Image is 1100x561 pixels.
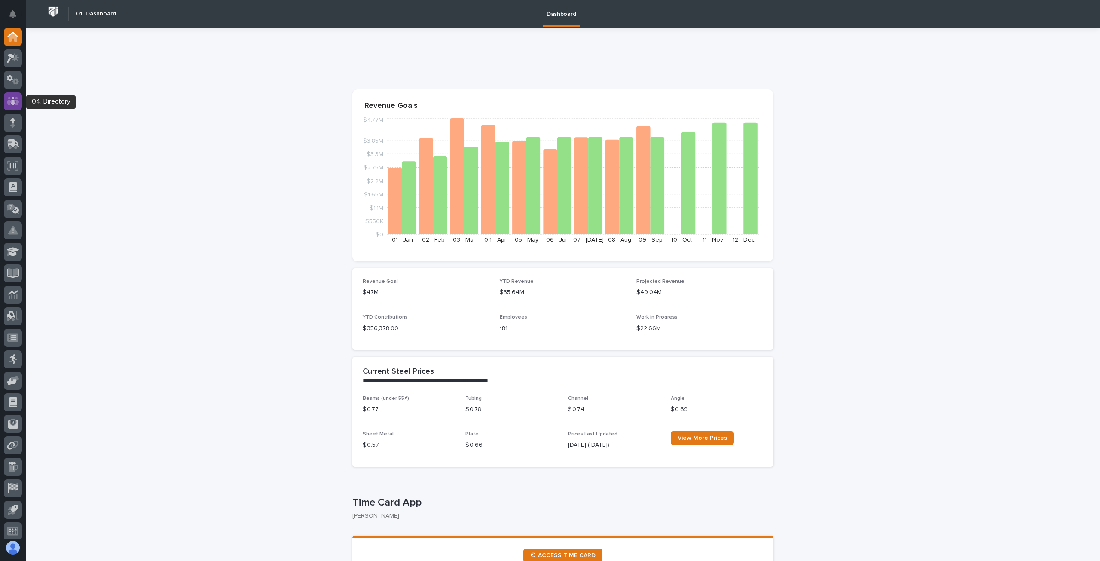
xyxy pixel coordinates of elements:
p: $35.64M [500,288,626,297]
p: Revenue Goals [364,101,761,111]
text: 11 - Nov [703,237,723,243]
text: 03 - Mar [453,237,476,243]
img: Workspace Logo [45,4,61,20]
div: Notifications [11,10,22,24]
text: 04 - Apr [484,237,507,243]
button: users-avatar [4,539,22,557]
h2: 01. Dashboard [76,10,116,18]
tspan: $0 [376,232,383,238]
p: $ 0.78 [465,405,558,414]
p: $ 356,378.00 [363,324,489,333]
tspan: $2.2M [367,178,383,184]
p: Time Card App [352,497,770,509]
p: $49.04M [636,288,763,297]
span: YTD Contributions [363,315,408,320]
p: $22.66M [636,324,763,333]
span: Angle [671,396,685,401]
span: Channel [568,396,588,401]
span: Beams (under 55#) [363,396,409,401]
tspan: $550K [365,218,383,224]
span: Tubing [465,396,482,401]
text: 12 - Dec [733,237,755,243]
p: $47M [363,288,489,297]
text: 08 - Aug [608,237,631,243]
a: View More Prices [671,431,734,445]
text: 09 - Sep [639,237,663,243]
tspan: $3.85M [363,138,383,144]
p: $ 0.57 [363,441,455,450]
span: ⏲ ACCESS TIME CARD [530,552,596,558]
text: 07 - [DATE] [573,237,604,243]
tspan: $4.77M [363,117,383,123]
tspan: $1.1M [370,205,383,211]
p: 181 [500,324,626,333]
span: Prices Last Updated [568,432,617,437]
text: 06 - Jun [546,237,569,243]
span: View More Prices [678,435,727,441]
h2: Current Steel Prices [363,367,434,377]
text: 01 - Jan [392,237,413,243]
span: YTD Revenue [500,279,534,284]
text: 10 - Oct [671,237,692,243]
button: Notifications [4,5,22,23]
span: Projected Revenue [636,279,684,284]
span: Plate [465,432,479,437]
p: $ 0.66 [465,441,558,450]
span: Work in Progress [636,315,678,320]
text: 05 - May [515,237,538,243]
p: [PERSON_NAME] [352,512,767,520]
span: Sheet Metal [363,432,394,437]
tspan: $2.75M [364,165,383,171]
tspan: $3.3M [367,151,383,157]
p: $ 0.74 [568,405,660,414]
p: $ 0.69 [671,405,763,414]
span: Employees [500,315,527,320]
tspan: $1.65M [364,191,383,197]
text: 02 - Feb [422,237,445,243]
p: [DATE] ([DATE]) [568,441,660,450]
p: $ 0.77 [363,405,455,414]
span: Revenue Goal [363,279,398,284]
